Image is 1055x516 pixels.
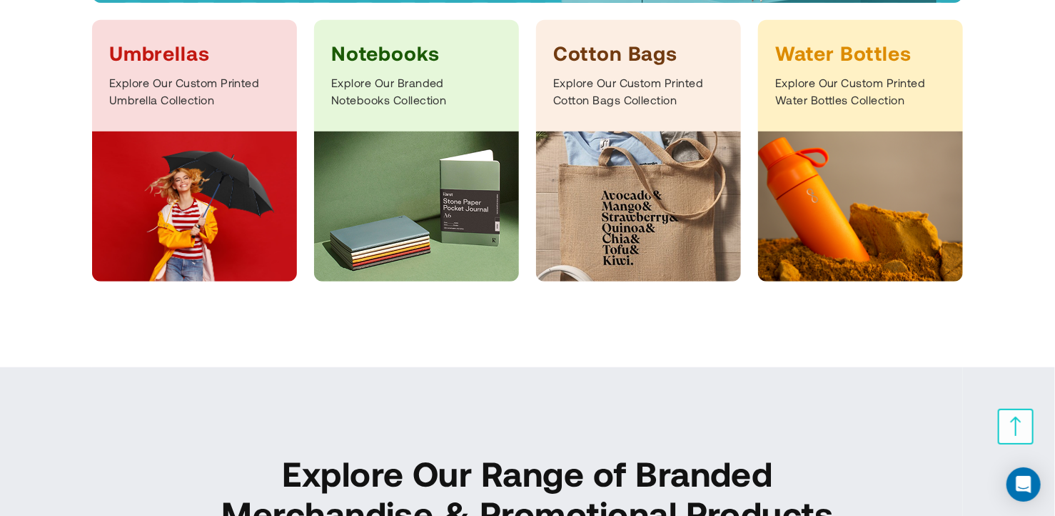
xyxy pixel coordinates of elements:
img: Notebooks Category [314,132,519,282]
a: Umbrellas Explore Our Custom Printed Umbrella Collection [92,20,297,282]
p: Explore Our Custom Printed Umbrella Collection [109,74,280,109]
h3: Cotton Bags [553,40,724,66]
p: Explore Our Custom Printed Water Bottles Collection [775,74,946,109]
a: Water Bottles Explore Our Custom Printed Water Bottles Collection [758,20,963,282]
h3: Umbrellas [109,40,280,66]
img: Umbrellas Category [92,132,297,282]
img: Bags Category [536,132,741,282]
div: Open Intercom Messenger [1006,467,1041,502]
a: Notebooks Explore Our Branded Notebooks Collection [314,20,519,282]
p: Explore Our Custom Printed Cotton Bags Collection [553,74,724,109]
h3: Notebooks [331,40,502,66]
p: Explore Our Branded Notebooks Collection [331,74,502,109]
img: Bottles Category [758,132,963,282]
h3: Water Bottles [775,40,946,66]
a: Cotton Bags Explore Our Custom Printed Cotton Bags Collection [536,20,741,282]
